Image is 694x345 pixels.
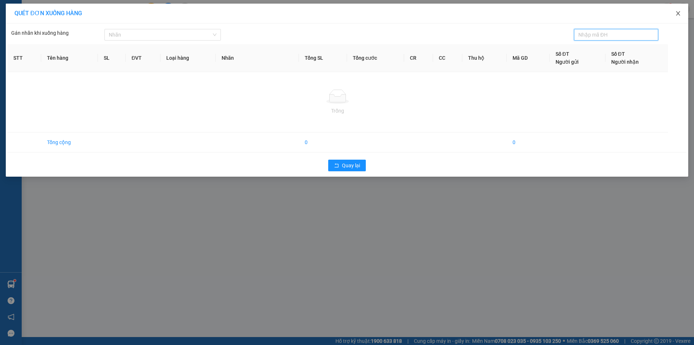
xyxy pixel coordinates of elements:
[13,107,662,115] div: Trống
[556,51,569,57] span: Số ĐT
[611,51,625,57] span: Số ĐT
[334,163,339,169] span: rollback
[675,10,681,16] span: close
[98,44,126,72] th: SL
[41,132,98,152] td: Tổng cộng
[404,44,433,72] th: CR
[507,44,550,72] th: Mã GD
[216,44,299,72] th: Nhãn
[668,4,688,24] button: Close
[299,44,347,72] th: Tổng SL
[347,44,404,72] th: Tổng cước
[8,44,41,72] th: STT
[11,29,104,41] div: Gán nhãn khi xuống hàng
[578,31,648,39] input: Nhập mã ĐH
[556,59,579,65] span: Người gửi
[299,132,347,152] td: 0
[342,161,360,169] span: Quay lại
[507,132,550,152] td: 0
[462,44,507,72] th: Thu hộ
[14,10,82,17] span: QUÉT ĐƠN XUỐNG HÀNG
[433,44,462,72] th: CC
[160,44,215,72] th: Loại hàng
[328,160,366,171] button: rollbackQuay lại
[126,44,160,72] th: ĐVT
[611,59,639,65] span: Người nhận
[41,44,98,72] th: Tên hàng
